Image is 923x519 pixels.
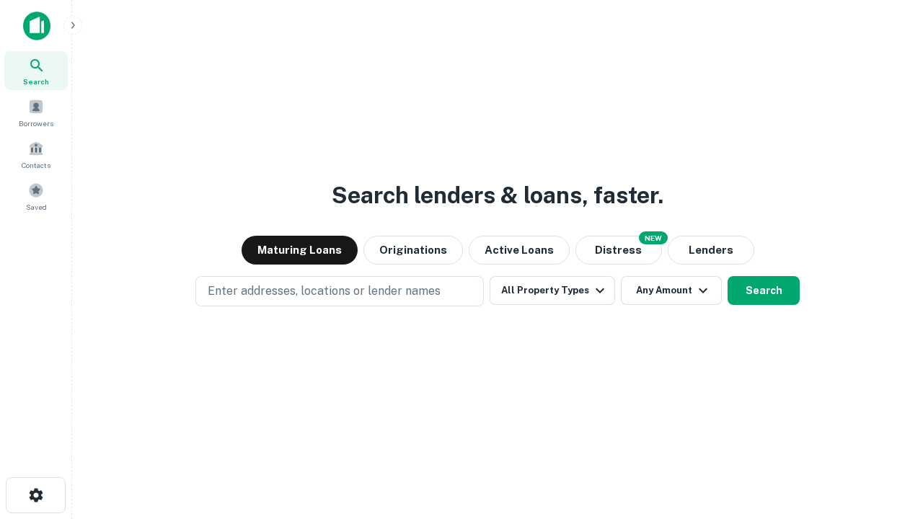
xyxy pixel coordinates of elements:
[22,159,50,171] span: Contacts
[242,236,358,265] button: Maturing Loans
[332,178,663,213] h3: Search lenders & loans, faster.
[728,276,800,305] button: Search
[195,276,484,306] button: Enter addresses, locations or lender names
[575,236,662,265] button: Search distressed loans with lien and other non-mortgage details.
[668,236,754,265] button: Lenders
[363,236,463,265] button: Originations
[23,76,49,87] span: Search
[19,117,53,129] span: Borrowers
[4,51,68,90] a: Search
[490,276,615,305] button: All Property Types
[469,236,570,265] button: Active Loans
[639,231,668,244] div: NEW
[4,135,68,174] a: Contacts
[208,283,441,300] p: Enter addresses, locations or lender names
[26,201,47,213] span: Saved
[4,93,68,132] a: Borrowers
[4,177,68,216] a: Saved
[23,12,50,40] img: capitalize-icon.png
[621,276,722,305] button: Any Amount
[851,404,923,473] iframe: Chat Widget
